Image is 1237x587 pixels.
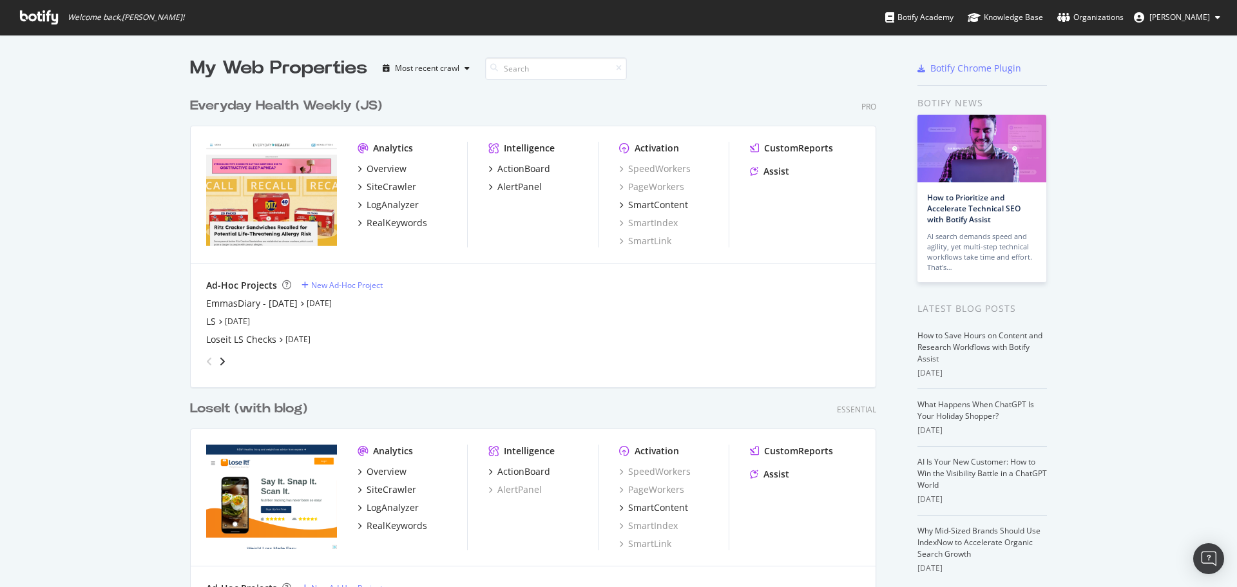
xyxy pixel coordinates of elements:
[206,315,216,328] a: LS
[358,483,416,496] a: SiteCrawler
[917,525,1040,559] a: Why Mid-Sized Brands Should Use IndexNow to Accelerate Organic Search Growth
[619,483,684,496] a: PageWorkers
[619,537,671,550] a: SmartLink
[367,217,427,229] div: RealKeywords
[367,501,419,514] div: LogAnalyzer
[930,62,1021,75] div: Botify Chrome Plugin
[206,445,337,549] img: hopetocope.com
[378,58,475,79] button: Most recent crawl
[917,494,1047,505] div: [DATE]
[358,519,427,532] a: RealKeywords
[917,330,1042,364] a: How to Save Hours on Content and Research Workflows with Botify Assist
[619,519,678,532] a: SmartIndex
[1057,11,1124,24] div: Organizations
[206,142,337,246] img: everydayhealth.com
[358,465,407,478] a: Overview
[764,142,833,155] div: CustomReports
[497,465,550,478] div: ActionBoard
[190,399,312,418] a: LoseIt (with blog)
[190,55,367,81] div: My Web Properties
[763,468,789,481] div: Assist
[619,180,684,193] a: PageWorkers
[201,351,218,372] div: angle-left
[763,165,789,178] div: Assist
[917,62,1021,75] a: Botify Chrome Plugin
[885,11,954,24] div: Botify Academy
[917,425,1047,436] div: [DATE]
[917,563,1047,574] div: [DATE]
[367,465,407,478] div: Overview
[619,501,688,514] a: SmartContent
[206,333,276,346] a: Loseit LS Checks
[488,180,542,193] a: AlertPanel
[619,198,688,211] a: SmartContent
[190,97,382,115] div: Everyday Health Weekly (JS)
[373,142,413,155] div: Analytics
[367,162,407,175] div: Overview
[307,298,332,309] a: [DATE]
[311,280,383,291] div: New Ad-Hoc Project
[837,404,876,415] div: Essential
[367,483,416,496] div: SiteCrawler
[750,468,789,481] a: Assist
[619,465,691,478] a: SpeedWorkers
[1149,12,1210,23] span: Bill Elward
[927,231,1037,273] div: AI search demands speed and agility, yet multi-step technical workflows take time and effort. Tha...
[504,142,555,155] div: Intelligence
[917,115,1046,182] img: How to Prioritize and Accelerate Technical SEO with Botify Assist
[358,180,416,193] a: SiteCrawler
[619,162,691,175] a: SpeedWorkers
[635,142,679,155] div: Activation
[367,519,427,532] div: RealKeywords
[750,142,833,155] a: CustomReports
[190,399,307,418] div: LoseIt (with blog)
[285,334,311,345] a: [DATE]
[764,445,833,457] div: CustomReports
[635,445,679,457] div: Activation
[917,302,1047,316] div: Latest Blog Posts
[485,57,627,80] input: Search
[619,217,678,229] a: SmartIndex
[358,501,419,514] a: LogAnalyzer
[968,11,1043,24] div: Knowledge Base
[917,96,1047,110] div: Botify news
[488,162,550,175] a: ActionBoard
[619,235,671,247] a: SmartLink
[206,279,277,292] div: Ad-Hoc Projects
[917,399,1034,421] a: What Happens When ChatGPT Is Your Holiday Shopper?
[218,355,227,368] div: angle-right
[917,367,1047,379] div: [DATE]
[225,316,250,327] a: [DATE]
[358,217,427,229] a: RealKeywords
[488,483,542,496] a: AlertPanel
[190,97,387,115] a: Everyday Health Weekly (JS)
[367,198,419,211] div: LogAnalyzer
[1193,543,1224,574] div: Open Intercom Messenger
[861,101,876,112] div: Pro
[358,198,419,211] a: LogAnalyzer
[206,297,298,310] a: EmmasDiary - [DATE]
[1124,7,1231,28] button: [PERSON_NAME]
[628,501,688,514] div: SmartContent
[497,162,550,175] div: ActionBoard
[373,445,413,457] div: Analytics
[497,180,542,193] div: AlertPanel
[917,456,1047,490] a: AI Is Your New Customer: How to Win the Visibility Battle in a ChatGPT World
[488,465,550,478] a: ActionBoard
[68,12,184,23] span: Welcome back, [PERSON_NAME] !
[367,180,416,193] div: SiteCrawler
[302,280,383,291] a: New Ad-Hoc Project
[395,64,459,72] div: Most recent crawl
